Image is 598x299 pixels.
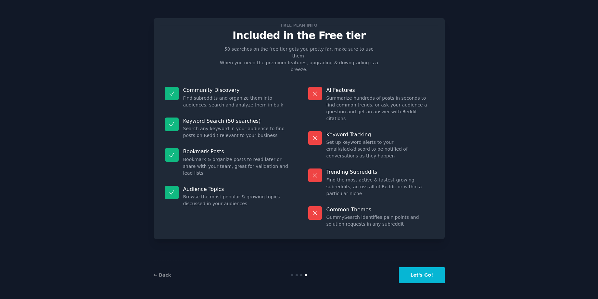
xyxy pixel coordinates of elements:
button: Let's Go! [399,267,444,283]
p: Community Discovery [183,87,290,93]
p: Trending Subreddits [326,168,433,175]
dd: Bookmark & organize posts to read later or share with your team, great for validation and lead lists [183,156,290,177]
dd: Find subreddits and organize them into audiences, search and analyze them in bulk [183,95,290,108]
span: Free plan info [279,22,318,29]
dd: Search any keyword in your audience to find posts on Reddit relevant to your business [183,125,290,139]
p: AI Features [326,87,433,93]
dd: GummySearch identifies pain points and solution requests in any subreddit [326,214,433,228]
p: Keyword Search (50 searches) [183,118,290,124]
dd: Browse the most popular & growing topics discussed in your audiences [183,193,290,207]
p: Audience Topics [183,186,290,193]
p: 50 searches on the free tier gets you pretty far, make sure to use them! When you need the premiu... [217,46,381,73]
dd: Find the most active & fastest-growing subreddits, across all of Reddit or within a particular niche [326,177,433,197]
p: Keyword Tracking [326,131,433,138]
dd: Summarize hundreds of posts in seconds to find common trends, or ask your audience a question and... [326,95,433,122]
p: Common Themes [326,206,433,213]
a: ← Back [154,272,171,278]
p: Included in the Free tier [160,30,438,41]
dd: Set up keyword alerts to your email/slack/discord to be notified of conversations as they happen [326,139,433,159]
p: Bookmark Posts [183,148,290,155]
